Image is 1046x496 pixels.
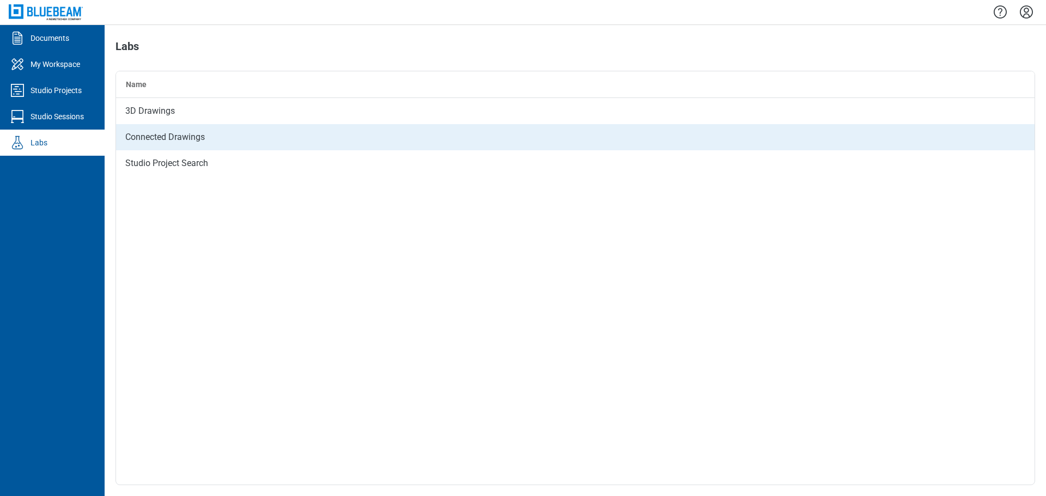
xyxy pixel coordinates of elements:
div: Studio Project Search [116,150,1035,176]
div: My Workspace [31,59,80,70]
h1: Labs [115,40,139,58]
div: 3D Drawings [116,98,1035,124]
div: Labs [31,137,47,148]
svg: Studio Projects [9,82,26,99]
svg: My Workspace [9,56,26,73]
button: Settings [1018,3,1035,21]
div: Connected Drawings [116,124,1035,150]
div: Studio Sessions [31,111,84,122]
svg: Documents [9,29,26,47]
svg: Labs [9,134,26,151]
span: Name [126,80,147,89]
div: Documents [31,33,69,44]
img: Bluebeam, Inc. [9,4,83,20]
div: Studio Projects [31,85,82,96]
svg: Studio Sessions [9,108,26,125]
